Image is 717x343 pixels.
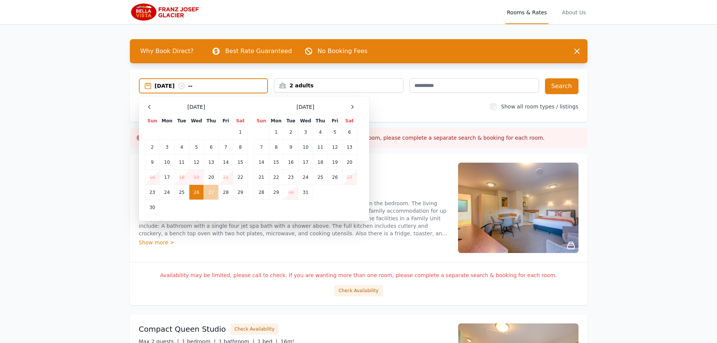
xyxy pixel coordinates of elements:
td: 14 [219,155,233,170]
td: 25 [313,170,328,185]
th: Wed [189,117,204,125]
button: Check Availability [230,323,279,335]
td: 4 [174,140,189,155]
td: 11 [174,155,189,170]
td: 29 [269,185,283,200]
p: No Booking Fees [318,47,368,56]
td: 9 [283,140,298,155]
td: 24 [298,170,313,185]
td: 1 [269,125,283,140]
td: 3 [298,125,313,140]
td: 2 [145,140,160,155]
td: 8 [269,140,283,155]
td: 28 [254,185,269,200]
td: 22 [269,170,283,185]
td: 24 [160,185,174,200]
td: 28 [219,185,233,200]
td: 18 [174,170,189,185]
td: 13 [342,140,357,155]
td: 6 [204,140,219,155]
td: 29 [233,185,248,200]
td: 1 [233,125,248,140]
th: Tue [174,117,189,125]
td: 22 [233,170,248,185]
td: 3 [160,140,174,155]
th: Thu [313,117,328,125]
th: Wed [298,117,313,125]
td: 11 [313,140,328,155]
td: 15 [269,155,283,170]
div: 2 adults [274,82,403,89]
label: Show all room types / listings [501,104,578,110]
p: Availability may be limited, please call to check. If you are wanting more than one room, please ... [139,271,578,279]
td: 17 [298,155,313,170]
button: Check Availability [334,285,382,296]
td: 26 [328,170,342,185]
td: 30 [283,185,298,200]
button: Search [545,78,578,94]
td: 9 [145,155,160,170]
img: Bella Vista Franz Josef Glacier [130,3,202,21]
td: 7 [254,140,269,155]
th: Sun [254,117,269,125]
span: Why Book Direct? [134,44,200,59]
td: 2 [283,125,298,140]
td: 19 [189,170,204,185]
td: 15 [233,155,248,170]
td: 26 [189,185,204,200]
p: Best Rate Guaranteed [225,47,292,56]
td: 18 [313,155,328,170]
td: 5 [328,125,342,140]
td: 31 [298,185,313,200]
td: 14 [254,155,269,170]
td: 4 [313,125,328,140]
td: 23 [283,170,298,185]
td: 16 [145,170,160,185]
td: 21 [219,170,233,185]
th: Sun [145,117,160,125]
td: 12 [189,155,204,170]
td: 10 [160,155,174,170]
td: 27 [342,170,357,185]
div: Show more > [139,239,449,246]
th: Mon [160,117,174,125]
div: [DATE] -- [155,82,268,90]
td: 20 [342,155,357,170]
span: [DATE] [187,103,205,111]
td: 27 [204,185,219,200]
th: Sat [342,117,357,125]
td: 5 [189,140,204,155]
td: 25 [174,185,189,200]
th: Fri [219,117,233,125]
td: 23 [145,185,160,200]
h3: Compact Queen Studio [139,324,226,334]
td: 21 [254,170,269,185]
td: 8 [233,140,248,155]
td: 16 [283,155,298,170]
th: Fri [328,117,342,125]
td: 20 [204,170,219,185]
td: 6 [342,125,357,140]
th: Tue [283,117,298,125]
th: Thu [204,117,219,125]
th: Mon [269,117,283,125]
td: 12 [328,140,342,155]
td: 30 [145,200,160,215]
td: 7 [219,140,233,155]
td: 17 [160,170,174,185]
span: [DATE] [297,103,314,111]
th: Sat [233,117,248,125]
td: 19 [328,155,342,170]
td: 13 [204,155,219,170]
td: 10 [298,140,313,155]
